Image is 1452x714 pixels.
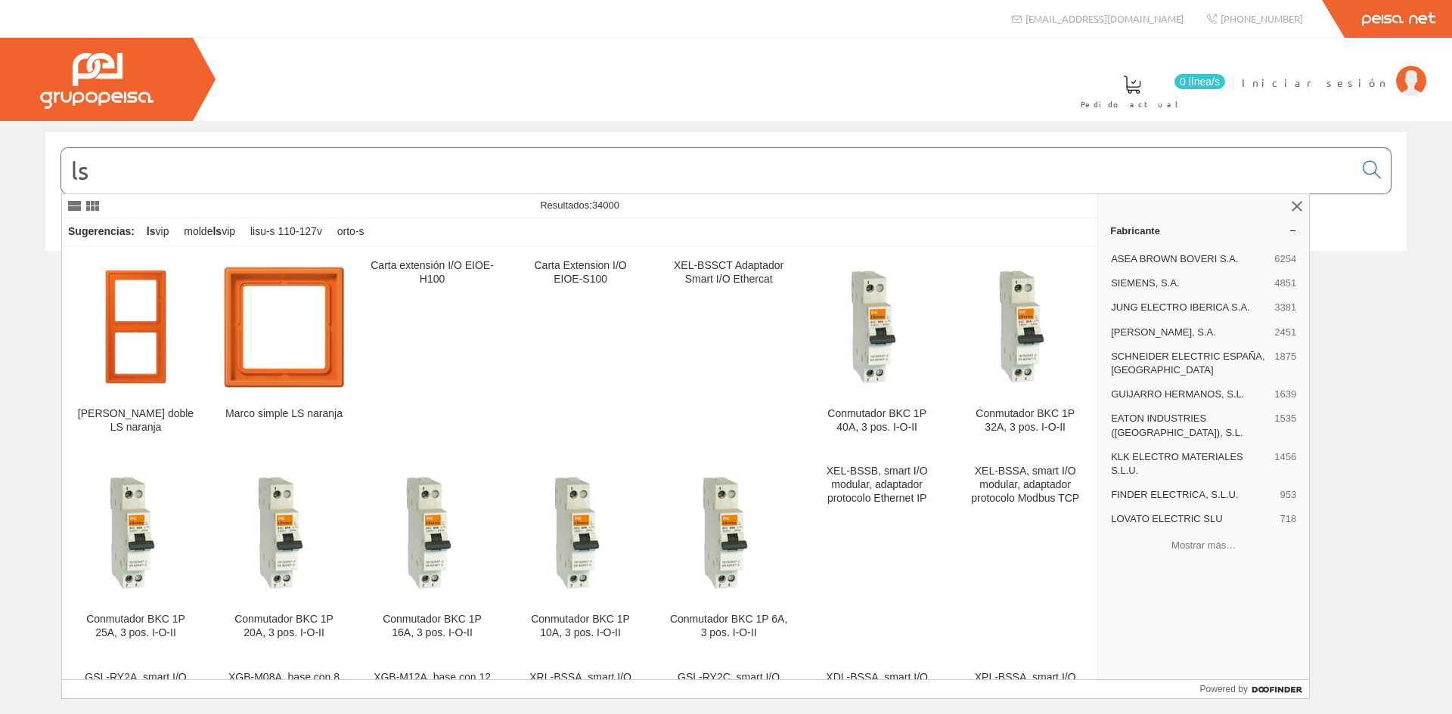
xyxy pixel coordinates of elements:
[358,247,506,452] a: Carta extensión I/O EIOE-H100
[1111,388,1268,401] span: GUIJARRO HERMANOS, S.L.
[74,471,197,595] img: Conmutador BKC 1P 25A, 3 pos. I-O-II
[1111,326,1268,339] span: [PERSON_NAME], S.A.
[951,247,1099,452] a: Conmutador BKC 1P 32A, 3 pos. I-O-II Conmutador BKC 1P 32A, 3 pos. I-O-II
[815,465,939,505] div: XEL-BSSB, smart I/O modular, adaptador protocolo Ethernet IP
[1174,74,1225,89] span: 0 línea/s
[222,265,346,388] img: Marco simple LS naranja
[655,453,802,657] a: Conmutador BKC 1P 6A, 3 pos. I-O-II Conmutador BKC 1P 6A, 3 pos. I-O-II
[1274,252,1296,266] span: 6254
[1280,512,1296,526] span: 718
[1242,75,1388,90] span: Iniciar sesión
[74,407,197,434] div: [PERSON_NAME] doble LS naranja
[1274,350,1296,377] span: 1875
[1098,218,1309,243] a: Fabricante
[1274,301,1296,314] span: 3381
[1025,12,1184,25] span: [EMAIL_ADDRESS][DOMAIN_NAME]
[45,270,1407,283] div: © Grupo Peisa
[61,148,1354,193] input: Buscar...
[1274,326,1296,339] span: 2451
[803,453,951,657] a: XEL-BSSB, smart I/O modular, adaptador protocolo Ethernet IP
[331,218,371,246] div: orto-s
[213,225,222,237] strong: ls
[519,259,642,286] div: Carta Extension I/O EIOE-S100
[815,671,939,712] div: XDL-BSSA, smart I/O modular, adaptador protocolo DeviceNet
[141,218,175,246] div: vip
[667,613,790,640] div: Conmutador BKC 1P 6A, 3 pos. I-O-II
[1081,97,1184,112] span: Pedido actual
[1111,488,1274,502] span: FINDER ELECTRICA, S.L.U.
[358,453,506,657] a: Conmutador BKC 1P 16A, 3 pos. I-O-II Conmutador BKC 1P 16A, 3 pos. I-O-II
[1274,388,1296,401] span: 1639
[519,671,642,712] div: XRL-BSSA, smart I/O modular, adaptador protocolo Rnet
[1111,412,1268,439] span: EATON INDUSTRIES ([GEOGRAPHIC_DATA]), S.L.
[371,671,494,698] div: XGB-M12A, base con 12 slots para módulo I/O
[963,671,1087,712] div: XPL-BSSA, smart I/O modular, adaptador protocolo Profibus DP
[62,247,209,452] a: Marco doble LS naranja [PERSON_NAME] doble LS naranja
[1242,63,1426,77] a: Iniciar sesión
[1200,682,1248,696] span: Powered by
[540,199,619,211] span: Resultados:
[1280,488,1296,502] span: 953
[74,613,197,640] div: Conmutador BKC 1P 25A, 3 pos. I-O-II
[1111,512,1274,526] span: LOVATO ELECTRIC SLU
[74,265,197,388] img: Marco doble LS naranja
[1274,412,1296,439] span: 1535
[40,53,154,109] img: Grupo Peisa
[1104,533,1303,558] button: Mostrar más…
[519,471,642,595] img: Conmutador BKC 1P 10A, 3 pos. I-O-II
[951,453,1099,657] a: XEL-BSSA, smart I/O modular, adaptador protocolo Modbus TCP
[1200,680,1310,698] a: Powered by
[371,259,494,286] div: Carta extensión I/O EIOE-H100
[803,247,951,452] a: Conmutador BKC 1P 40A, 3 pos. I-O-II Conmutador BKC 1P 40A, 3 pos. I-O-II
[1111,301,1268,314] span: JUNG ELECTRO IBERICA S.A.
[1111,450,1268,478] span: KLK ELECTRO MATERIALES S.L.U.
[62,453,209,657] a: Conmutador BKC 1P 25A, 3 pos. I-O-II Conmutador BKC 1P 25A, 3 pos. I-O-II
[222,671,346,698] div: XGB-M08A, base con 8 slots para módulo I/O
[222,471,346,595] img: Conmutador BKC 1P 20A, 3 pos. I-O-II
[592,199,619,211] span: 34000
[1111,277,1268,290] span: SIEMENS, S.A.
[1111,252,1268,266] span: ASEA BROWN BOVERI S.A.
[1221,12,1303,25] span: [PHONE_NUMBER]
[519,613,642,640] div: Conmutador BKC 1P 10A, 3 pos. I-O-II
[244,218,328,246] div: lisu-s 110-127v
[222,613,346,640] div: Conmutador BKC 1P 20A, 3 pos. I-O-II
[210,453,358,657] a: Conmutador BKC 1P 20A, 3 pos. I-O-II Conmutador BKC 1P 20A, 3 pos. I-O-II
[815,265,939,388] img: Conmutador BKC 1P 40A, 3 pos. I-O-II
[210,247,358,452] a: Marco simple LS naranja Marco simple LS naranja
[507,453,654,657] a: Conmutador BKC 1P 10A, 3 pos. I-O-II Conmutador BKC 1P 10A, 3 pos. I-O-II
[371,613,494,640] div: Conmutador BKC 1P 16A, 3 pos. I-O-II
[1274,450,1296,478] span: 1456
[178,218,241,246] div: molde vip
[147,225,156,237] strong: ls
[667,671,790,712] div: GSL-RY2C, smart I/O remota, 16 Ry. salida, Modbus(RS-422/485)
[667,471,790,595] img: Conmutador BKC 1P 6A, 3 pos. I-O-II
[1111,350,1268,377] span: SCHNEIDER ELECTRIC ESPAÑA, [GEOGRAPHIC_DATA]
[963,407,1087,434] div: Conmutador BKC 1P 32A, 3 pos. I-O-II
[963,265,1087,388] img: Conmutador BKC 1P 32A, 3 pos. I-O-II
[655,247,802,452] a: XEL-BSSCT Adaptador Smart I/O Ethercat
[1274,277,1296,290] span: 4851
[963,465,1087,505] div: XEL-BSSA, smart I/O modular, adaptador protocolo Modbus TCP
[74,671,197,712] div: GSL-RY2A, smart I/O remota, 16 Ry. salida, Modbus(RS-422/485)
[371,471,494,595] img: Conmutador BKC 1P 16A, 3 pos. I-O-II
[507,247,654,452] a: Carta Extension I/O EIOE-S100
[815,407,939,434] div: Conmutador BKC 1P 40A, 3 pos. I-O-II
[222,407,346,421] div: Marco simple LS naranja
[62,221,138,243] div: Sugerencias:
[667,259,790,286] div: XEL-BSSCT Adaptador Smart I/O Ethercat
